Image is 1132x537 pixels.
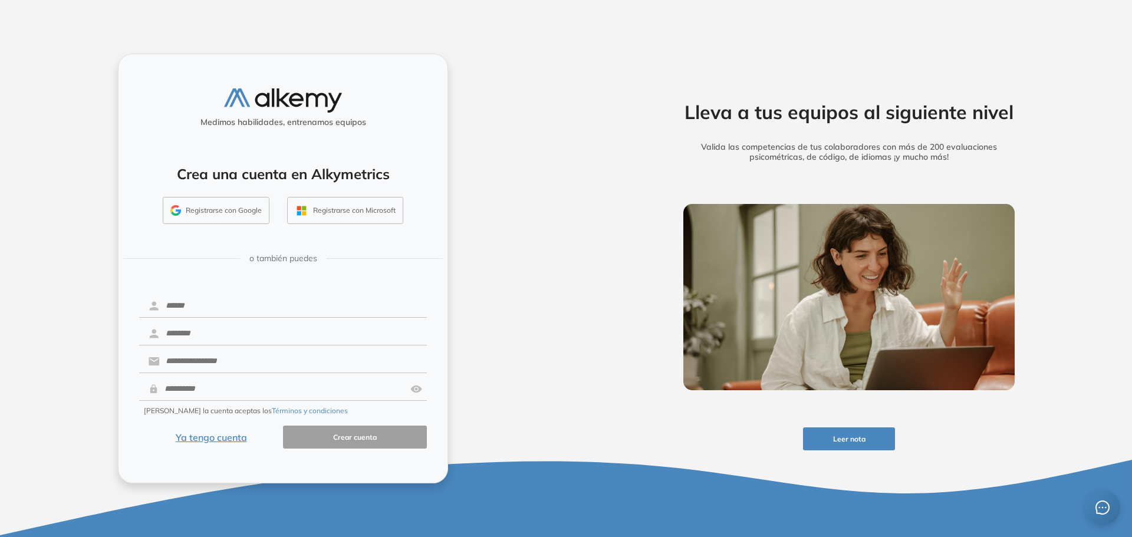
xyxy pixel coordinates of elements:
span: message [1095,500,1110,515]
button: Registrarse con Microsoft [287,197,403,224]
button: Términos y condiciones [272,406,348,416]
img: img-more-info [683,204,1015,390]
img: logo-alkemy [224,88,342,113]
img: OUTLOOK_ICON [295,204,308,218]
button: Ya tengo cuenta [139,426,283,449]
img: asd [410,378,422,400]
button: Leer nota [803,427,895,450]
button: Registrarse con Google [163,197,269,224]
h5: Valida las competencias de tus colaboradores con más de 200 evaluaciones psicométricas, de código... [665,142,1033,162]
span: [PERSON_NAME] la cuenta aceptas los [144,406,348,416]
h4: Crea una cuenta en Alkymetrics [134,166,432,183]
button: Crear cuenta [283,426,427,449]
span: o también puedes [249,252,317,265]
img: GMAIL_ICON [170,205,181,216]
h5: Medimos habilidades, entrenamos equipos [123,117,443,127]
h2: Lleva a tus equipos al siguiente nivel [665,101,1033,123]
